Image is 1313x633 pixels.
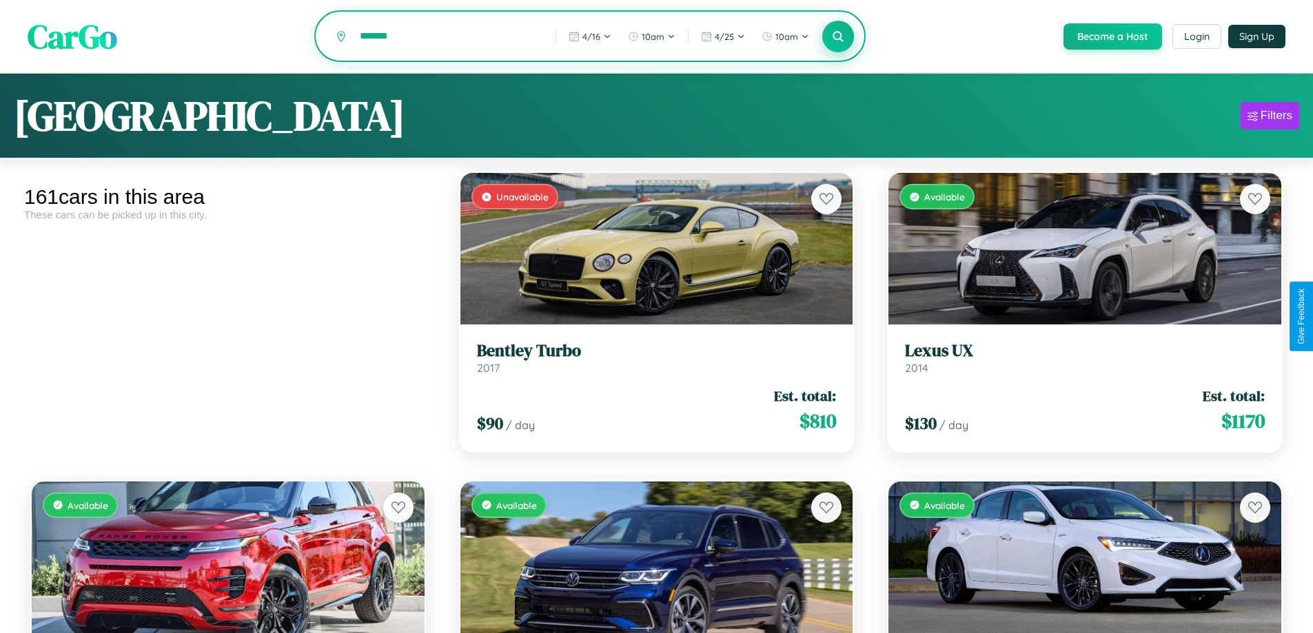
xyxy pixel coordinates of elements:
div: These cars can be picked up in this city. [24,209,432,220]
span: Unavailable [496,191,549,203]
button: 4/25 [694,25,752,48]
button: 4/16 [562,25,618,48]
span: CarGo [28,14,117,59]
button: Login [1172,24,1221,49]
button: 10am [621,25,682,48]
span: Est. total: [774,386,836,406]
button: 10am [755,25,816,48]
a: Lexus UX2014 [905,341,1265,375]
span: $ 90 [477,412,503,435]
span: 2017 [477,361,500,375]
a: Bentley Turbo2017 [477,341,837,375]
button: Filters [1241,102,1299,129]
span: / day [506,418,535,432]
span: Est. total: [1203,386,1265,406]
span: 10am [642,31,664,42]
button: Sign Up [1228,25,1285,48]
span: $ 130 [905,412,937,435]
h3: Bentley Turbo [477,341,837,361]
span: 4 / 25 [715,31,734,42]
h1: [GEOGRAPHIC_DATA] [14,87,405,144]
span: 10am [775,31,798,42]
div: 161 cars in this area [24,185,432,209]
span: $ 810 [800,407,836,435]
span: 4 / 16 [582,31,600,42]
span: $ 1170 [1221,407,1265,435]
span: 2014 [905,361,928,375]
span: Available [924,499,965,511]
h3: Lexus UX [905,341,1265,361]
div: Filters [1261,109,1292,123]
span: / day [939,418,968,432]
span: Available [924,191,965,203]
span: Available [68,499,108,511]
div: Give Feedback [1296,289,1306,344]
button: Become a Host [1063,23,1162,50]
span: Available [496,499,537,511]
